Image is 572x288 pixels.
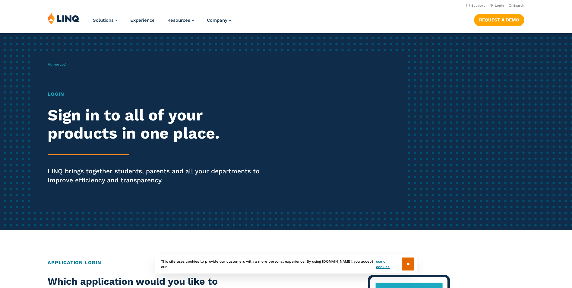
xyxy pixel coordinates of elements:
p: LINQ brings together students, parents and all your departments to improve efficiency and transpa... [48,167,268,185]
div: This site uses cookies to provide our customers with a more personal experience. By using [DOMAIN... [155,254,417,274]
a: Resources [167,18,194,23]
a: Request a Demo [474,14,524,26]
img: LINQ | K‑12 Software [48,13,80,24]
h1: Login [48,91,268,98]
h2: Sign in to all of your products in one place. [48,106,268,142]
span: Resources [167,18,190,23]
span: / [48,62,68,66]
span: Company [207,18,227,23]
a: use of cookies. [376,259,402,270]
a: Support [466,4,485,8]
a: Login [490,4,504,8]
a: Company [207,18,231,23]
a: Solutions [93,18,118,23]
h2: Application Login [48,259,524,266]
nav: Button Navigation [474,13,524,26]
span: Search [513,4,524,8]
span: Solutions [93,18,114,23]
a: Home [48,62,58,66]
button: Open Search Bar [509,3,524,8]
nav: Primary Navigation [93,13,231,33]
a: Experience [130,18,155,23]
span: Login [59,62,68,66]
